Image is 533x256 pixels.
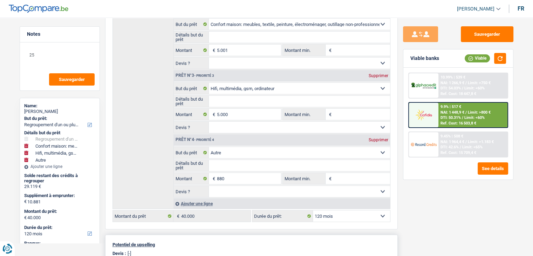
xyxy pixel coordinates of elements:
span: DTI: 50.31% [440,115,461,120]
div: Ref. Cost: 16 503,8 € [440,121,476,126]
span: NAI: 1 266,9 € [440,81,464,85]
div: [PERSON_NAME] [24,109,95,114]
h5: Notes [27,31,93,37]
span: € [326,173,333,184]
div: fr [518,5,524,12]
div: Solde restant des crédits à regrouper [24,173,95,184]
span: € [209,173,217,184]
span: € [24,199,27,204]
p: Potentiel de upselling [112,242,390,247]
span: / [462,86,463,90]
label: Montant [174,109,209,120]
label: Montant du prêt: [24,209,94,214]
span: DTI: 54.03% [440,86,461,90]
span: € [326,109,333,120]
div: Ajouter une ligne [173,198,390,209]
div: Détails but du prêt [24,130,95,136]
span: € [209,45,217,56]
label: Montant du prêt [113,210,173,222]
img: Cofidis [411,108,437,121]
p: [-] [128,251,131,256]
span: Limit: <65% [462,145,483,149]
a: [PERSON_NAME] [451,3,500,15]
label: Montant [174,173,209,184]
label: Détails but du prêt [174,160,209,171]
div: Prêt n°3 [174,73,216,78]
label: Montant [174,45,209,56]
label: Supplément à emprunter: [24,193,94,198]
button: Sauvegarder [49,73,95,86]
div: 10.99% | 539 € [440,75,465,80]
div: Viable [465,54,490,62]
span: Limit: >800 € [468,110,491,115]
span: € [209,109,217,120]
div: Viable banks [410,55,439,61]
span: / [462,115,463,120]
span: € [173,210,181,222]
span: NAI: 1 964,4 € [440,140,464,144]
p: Devis : [112,251,126,256]
div: Ref. Cost: 15 709,4 € [440,150,476,155]
span: Limit: <60% [464,86,485,90]
span: Limit: >750 € [468,81,491,85]
span: NAI: 1 448,9 € [440,110,464,115]
span: € [326,45,333,56]
div: Supprimer [367,74,390,78]
span: / [460,145,461,149]
span: [PERSON_NAME] [457,6,494,12]
div: Prêt n°4 [174,137,216,142]
label: Détails but du prêt [174,32,209,43]
div: 29.119 € [24,184,95,189]
label: Montant min. [283,45,326,56]
div: Name: [24,103,95,109]
div: Ref. Cost: 18 447,8 € [440,92,476,96]
span: Sauvegarder [59,77,85,82]
span: Limit: >1.183 € [468,140,494,144]
img: TopCompare Logo [9,5,68,13]
span: € [24,215,27,221]
span: Limit: <60% [464,115,485,120]
label: Devis ? [174,58,209,69]
div: Ajouter une ligne [24,164,95,169]
label: Devis ? [174,186,209,197]
span: / [465,81,467,85]
div: 9.45% | 508 € [440,134,463,139]
span: / [465,140,467,144]
img: Record Credits [411,138,437,151]
label: Durée du prêt: [24,225,94,230]
span: / [465,110,467,115]
label: But du prêt: [24,116,94,121]
div: 9.9% | 517 € [440,105,461,109]
label: Détails but du prêt [174,96,209,107]
span: DTI: 42.6% [440,145,459,149]
label: Montant min. [283,173,326,184]
label: Durée du prêt: [252,210,313,222]
img: AlphaCredit [411,82,437,90]
label: Devis ? [174,122,209,133]
span: - Priorité 4 [194,138,214,142]
span: - Priorité 3 [194,74,214,78]
label: Montant min. [283,109,326,120]
div: Banque: [24,241,95,246]
label: But du prêt [174,83,209,94]
button: See details [478,162,508,175]
label: But du prêt [174,19,209,30]
div: Supprimer [367,138,390,142]
label: But du prêt [174,147,209,158]
button: Sauvegarder [461,26,513,42]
